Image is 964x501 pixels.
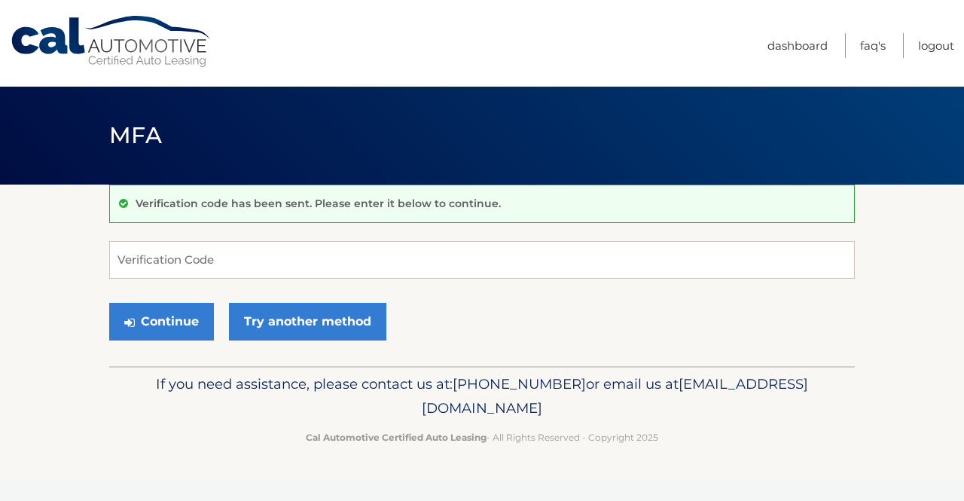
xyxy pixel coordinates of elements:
span: [EMAIL_ADDRESS][DOMAIN_NAME] [422,375,808,417]
span: [PHONE_NUMBER] [453,375,586,393]
a: Cal Automotive [10,15,213,69]
strong: Cal Automotive Certified Auto Leasing [306,432,487,443]
p: Verification code has been sent. Please enter it below to continue. [136,197,501,210]
input: Verification Code [109,241,855,279]
a: Dashboard [767,33,828,58]
a: Try another method [229,303,386,341]
span: MFA [109,121,162,149]
p: If you need assistance, please contact us at: or email us at [119,372,845,420]
a: FAQ's [860,33,886,58]
a: Logout [918,33,954,58]
button: Continue [109,303,214,341]
p: - All Rights Reserved - Copyright 2025 [119,429,845,445]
